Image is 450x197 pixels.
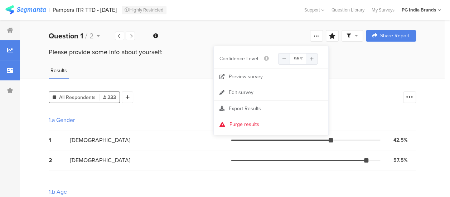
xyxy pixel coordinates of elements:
[53,6,117,13] div: Pampers ITR TTD - [DATE]
[402,6,436,13] div: PG India Brands
[5,5,46,14] img: segmanta logo
[300,55,304,62] span: %
[304,4,324,15] div: Support
[85,31,87,41] span: /
[380,33,410,38] span: Share Report
[229,89,253,96] div: Edit survey
[70,136,130,144] span: [DEMOGRAPHIC_DATA]
[214,69,328,85] a: Preview survey
[50,67,67,74] span: Results
[214,85,328,100] a: Edit survey
[49,31,83,41] b: Question 1
[219,55,258,62] span: Confidence Level
[49,136,70,144] div: 1
[229,105,261,112] span: Export Results
[59,94,96,101] span: All Respondents
[49,6,50,14] div: |
[49,188,67,196] div: 1.b Age
[89,31,94,41] span: 2
[393,136,408,144] div: 42.5%
[49,47,416,57] div: Please provide some info about yourself:
[328,6,368,13] a: Question Library
[229,121,259,128] div: Purge results
[278,53,318,65] input: Confidence Level
[229,73,263,80] div: Preview survey
[49,156,70,164] div: 2
[122,6,166,14] div: Highly Restricted
[103,94,116,101] span: 233
[368,6,398,13] a: My Surveys
[70,156,130,164] span: [DEMOGRAPHIC_DATA]
[393,156,408,164] div: 57.5%
[49,116,75,124] div: 1.a Gender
